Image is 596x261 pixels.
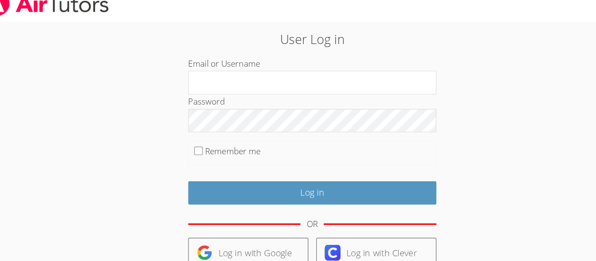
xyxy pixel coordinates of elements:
[189,172,407,192] input: Log in
[204,140,253,150] label: Remember me
[137,38,459,55] h2: User Log in
[7,4,120,27] img: airtutors_banner-c4298cdbf04f3fff15de1276eac7730deb9818008684d7c2e4769d2f7ddbe033.png
[301,221,407,248] a: Log in with Clever
[309,227,323,241] img: clever-logo-6eab21bc6e7a338710f1a6ff85c0baf02591cd810cc4098c63d3a4b26e2feb20.svg
[293,203,303,216] div: OR
[189,96,221,106] label: Password
[189,63,252,73] label: Email or Username
[189,221,295,248] a: Log in with Google
[196,227,210,241] img: google-logo-50288ca7cdecda66e5e0955fdab243c47b7ad437acaf1139b6f446037453330a.svg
